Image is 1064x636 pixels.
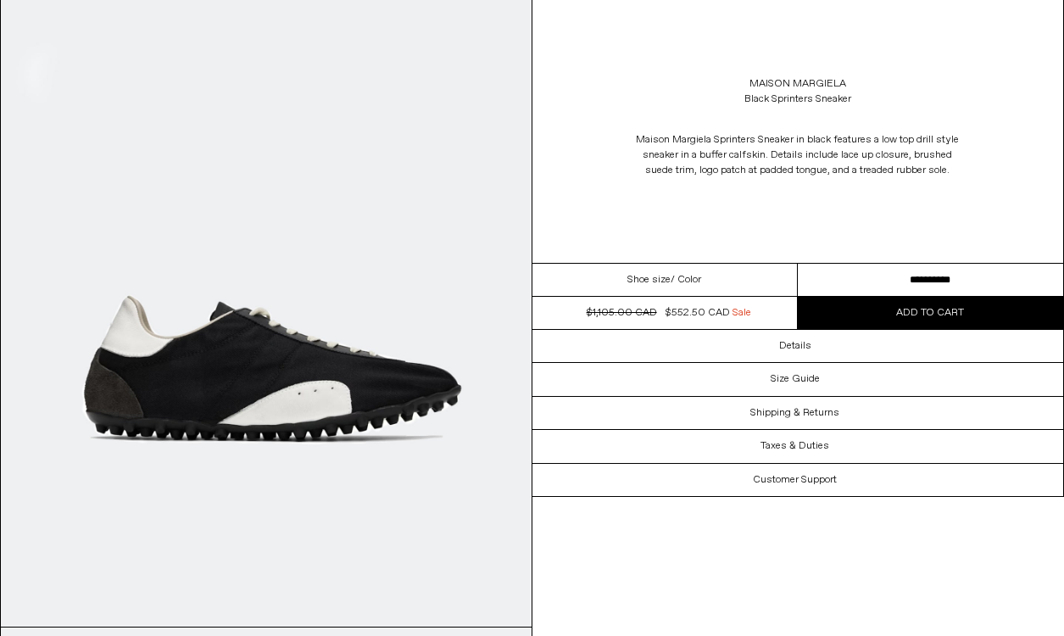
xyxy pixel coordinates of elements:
span: / Color [671,272,701,287]
button: Add to cart [798,297,1063,329]
p: Maison Margiela Sprinters Sneaker in black features a low top drill style sneaker in a buffer cal... [628,124,967,187]
span: $552.50 CAD [666,306,730,320]
s: $1,105.00 CAD [587,306,657,320]
h3: Size Guide [771,373,820,385]
span: Add to cart [896,306,964,320]
h3: Shipping & Returns [750,407,839,419]
a: Maison Margiela [749,76,846,92]
span: Shoe size [627,272,671,287]
div: Black Sprinters Sneaker [744,92,851,107]
h3: Details [779,340,811,352]
span: Sale [733,305,751,321]
h3: Taxes & Duties [760,440,829,452]
h3: Customer Support [753,474,837,486]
